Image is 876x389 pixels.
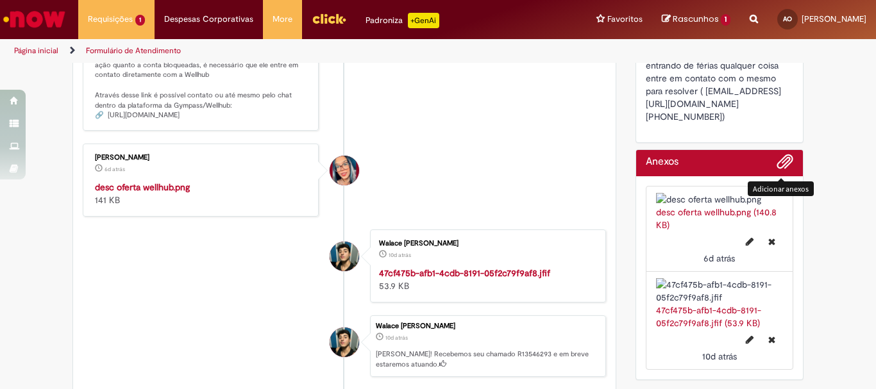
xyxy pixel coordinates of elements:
[748,181,814,196] div: Adicionar anexos
[656,304,761,329] a: 47cf475b-afb1-4cdb-8191-05f2c79f9af8.jfif (53.9 KB)
[385,334,408,342] span: 10d atrás
[738,231,761,252] button: Editar nome de arquivo desc oferta wellhub.png
[703,252,735,264] span: 6d atrás
[607,13,643,26] span: Favoritos
[366,13,439,28] div: Padroniza
[389,251,411,259] time: 18/09/2025 10:20:56
[656,278,784,304] img: 47cf475b-afb1-4cdb-8191-05f2c79f9af8.jfif
[376,349,599,369] p: [PERSON_NAME]! Recebemos seu chamado R13546293 e em breve estaremos atuando.
[86,46,181,56] a: Formulário de Atendimento
[379,267,593,292] div: 53.9 KB
[88,13,133,26] span: Requisições
[702,351,737,362] time: 18/09/2025 10:20:56
[656,193,784,206] img: desc oferta wellhub.png
[95,10,308,120] p: [PERSON_NAME], tudo bem? 😊 Meu nome é [PERSON_NAME], e [PERSON_NAME] a responsável pelo seu atend...
[376,322,599,330] div: Walace [PERSON_NAME]
[105,165,125,173] span: 6d atrás
[802,13,866,24] span: [PERSON_NAME]
[330,242,359,271] div: Walace Augusto Diniz Junior
[10,39,575,63] ul: Trilhas de página
[721,14,730,26] span: 1
[135,15,145,26] span: 1
[656,206,777,231] a: desc oferta wellhub.png (140.8 KB)
[105,165,125,173] time: 22/09/2025 08:26:57
[14,46,58,56] a: Página inicial
[646,156,678,168] h2: Anexos
[389,251,411,259] span: 10d atrás
[673,13,719,25] span: Rascunhos
[330,327,359,357] div: Walace Augusto Diniz Junior
[738,329,761,350] button: Editar nome de arquivo 47cf475b-afb1-4cdb-8191-05f2c79f9af8.jfif
[1,6,67,32] img: ServiceNow
[702,351,737,362] span: 10d atrás
[646,8,795,122] span: Colaborador não consegue entrar no (Wellhub), já trocou a senha e não funciona, gostaria de resol...
[164,13,253,26] span: Despesas Corporativas
[703,252,735,264] time: 22/09/2025 08:26:57
[83,315,606,377] li: Walace Augusto Diniz Junior
[761,329,783,350] button: Excluir 47cf475b-afb1-4cdb-8191-05f2c79f9af8.jfif
[379,267,550,279] a: 47cf475b-afb1-4cdb-8191-05f2c79f9af8.jfif
[379,240,593,247] div: Walace [PERSON_NAME]
[95,181,308,206] div: 141 KB
[783,15,792,23] span: AO
[312,9,346,28] img: click_logo_yellow_360x200.png
[662,13,730,26] a: Rascunhos
[408,13,439,28] p: +GenAi
[761,231,783,252] button: Excluir desc oferta wellhub.png
[273,13,292,26] span: More
[95,181,190,193] a: desc oferta wellhub.png
[330,156,359,185] div: Maira Priscila Da Silva Arnaldo
[95,154,308,161] div: [PERSON_NAME]
[777,153,793,176] button: Adicionar anexos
